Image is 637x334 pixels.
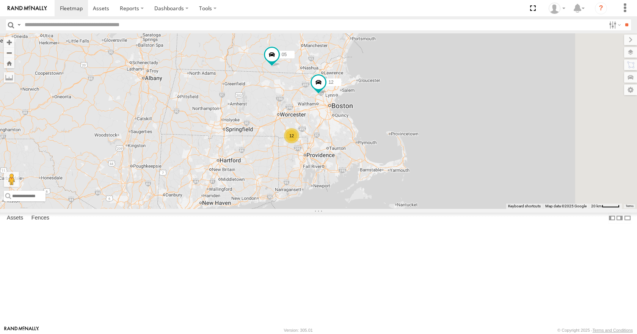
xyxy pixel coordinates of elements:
[16,19,22,30] label: Search Query
[624,85,637,95] label: Map Settings
[606,19,622,30] label: Search Filter Options
[557,328,633,332] div: © Copyright 2025 -
[591,204,602,208] span: 20 km
[282,52,287,58] span: 05
[626,204,634,207] a: Terms
[4,47,14,58] button: Zoom out
[545,204,587,208] span: Map data ©2025 Google
[284,328,313,332] div: Version: 305.01
[8,6,47,11] img: rand-logo.svg
[4,37,14,47] button: Zoom in
[3,213,27,224] label: Assets
[608,213,616,224] label: Dock Summary Table to the Left
[28,213,53,224] label: Fences
[593,328,633,332] a: Terms and Conditions
[4,72,14,83] label: Measure
[546,3,568,14] div: Aaron Kuchrawy
[508,204,541,209] button: Keyboard shortcuts
[284,128,299,143] div: 12
[4,326,39,334] a: Visit our Website
[616,213,623,224] label: Dock Summary Table to the Right
[589,204,622,209] button: Map Scale: 20 km per 43 pixels
[4,58,14,68] button: Zoom Home
[624,213,631,224] label: Hide Summary Table
[4,172,19,187] button: Drag Pegman onto the map to open Street View
[595,2,607,14] i: ?
[328,80,333,85] span: 12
